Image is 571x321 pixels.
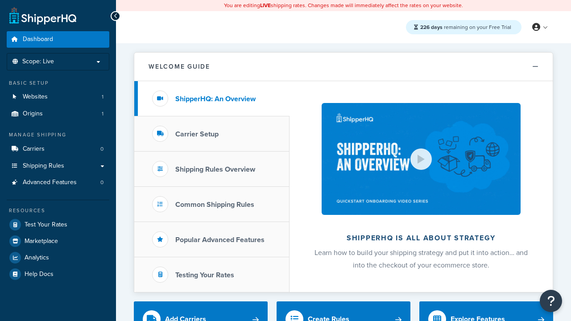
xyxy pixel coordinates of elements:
[322,103,521,215] img: ShipperHQ is all about strategy
[25,221,67,229] span: Test Your Rates
[25,254,49,262] span: Analytics
[7,233,109,249] a: Marketplace
[23,162,64,170] span: Shipping Rules
[7,207,109,214] div: Resources
[7,250,109,266] a: Analytics
[149,63,210,70] h2: Welcome Guide
[7,174,109,191] a: Advanced Features0
[420,23,443,31] strong: 226 days
[175,201,254,209] h3: Common Shipping Rules
[7,174,109,191] li: Advanced Features
[314,247,528,270] span: Learn how to build your shipping strategy and put it into action… and into the checkout of your e...
[7,141,109,157] li: Carriers
[23,110,43,118] span: Origins
[260,1,271,9] b: LIVE
[25,238,58,245] span: Marketplace
[313,234,529,242] h2: ShipperHQ is all about strategy
[175,95,256,103] h3: ShipperHQ: An Overview
[7,158,109,174] a: Shipping Rules
[175,236,265,244] h3: Popular Advanced Features
[22,58,54,66] span: Scope: Live
[7,141,109,157] a: Carriers0
[420,23,511,31] span: remaining on your Free Trial
[7,89,109,105] a: Websites1
[7,131,109,139] div: Manage Shipping
[175,271,234,279] h3: Testing Your Rates
[134,53,553,81] button: Welcome Guide
[7,79,109,87] div: Basic Setup
[540,290,562,312] button: Open Resource Center
[100,179,103,186] span: 0
[7,266,109,282] a: Help Docs
[175,130,219,138] h3: Carrier Setup
[23,179,77,186] span: Advanced Features
[100,145,103,153] span: 0
[23,145,45,153] span: Carriers
[7,89,109,105] li: Websites
[7,106,109,122] a: Origins1
[7,217,109,233] a: Test Your Rates
[7,31,109,48] a: Dashboard
[23,36,53,43] span: Dashboard
[25,271,54,278] span: Help Docs
[7,106,109,122] li: Origins
[23,93,48,101] span: Websites
[102,110,103,118] span: 1
[175,165,255,173] h3: Shipping Rules Overview
[102,93,103,101] span: 1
